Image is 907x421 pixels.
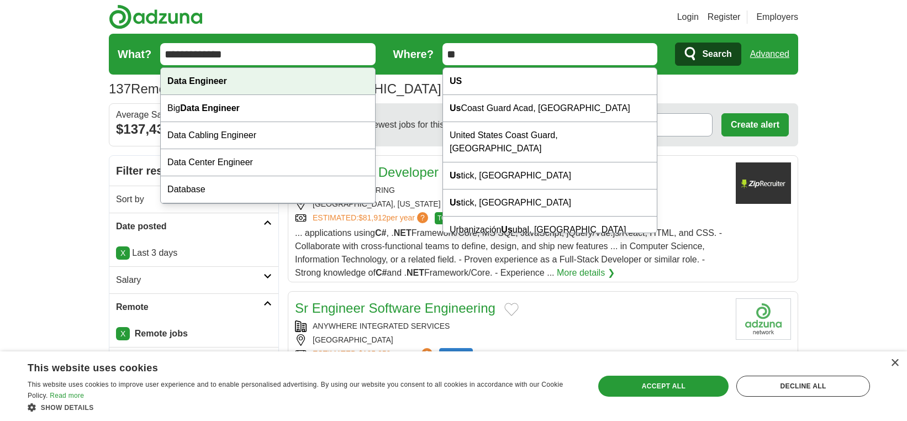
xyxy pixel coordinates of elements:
[167,76,227,86] strong: Data Engineer
[376,268,387,277] strong: C#
[161,95,375,122] div: Big
[135,329,188,338] strong: Remote jobs
[109,4,203,29] img: Adzuna logo
[116,301,263,314] h2: Remote
[295,165,498,180] a: Full-Stack C# Developer (Remote)
[375,228,386,238] strong: C#
[443,217,657,244] div: Urbanización ubal, [GEOGRAPHIC_DATA]
[677,10,699,24] a: Login
[394,228,412,238] strong: NET
[890,359,899,367] div: Close
[41,404,94,412] span: Show details
[161,176,375,203] div: Database
[118,46,151,62] label: What?
[708,10,741,24] a: Register
[109,293,278,320] a: Remote
[736,162,791,204] img: Company logo
[109,186,278,213] a: Sort by
[756,10,798,24] a: Employers
[109,266,278,293] a: Salary
[109,347,278,374] a: Location
[443,162,657,190] div: tick, [GEOGRAPHIC_DATA]
[161,149,375,176] div: Data Center Engineer
[28,402,578,413] div: Show details
[109,156,278,186] h2: Filter results
[450,198,461,207] strong: Us
[295,301,495,315] a: Sr Engineer Software Engineering
[116,220,263,233] h2: Date posted
[443,122,657,162] div: United States Coast Guard, [GEOGRAPHIC_DATA]
[750,43,789,65] a: Advanced
[393,46,434,62] label: Where?
[450,171,461,180] strong: Us
[116,273,263,287] h2: Salary
[295,320,727,332] div: ANYWHERE INTEGRATED SERVICES
[358,349,391,358] span: $125,359
[598,376,729,397] div: Accept all
[557,266,615,280] a: More details ❯
[116,327,130,340] a: X
[736,298,791,340] img: Company logo
[295,228,722,277] span: ... applications using , . Framework/Core, MS SQL, JavaScript, jQuery/Vue.js/React, HTML, and CSS...
[450,76,462,86] strong: US
[116,193,263,206] h2: Sort by
[109,213,278,240] a: Date posted
[702,43,731,65] span: Search
[313,212,430,224] a: ESTIMATED:$81,912per year?
[116,246,130,260] a: X
[421,348,433,359] span: ?
[504,303,519,316] button: Add to favorite jobs
[116,119,272,139] div: $137,439
[358,213,387,222] span: $81,912
[407,268,424,277] strong: NET
[417,212,428,223] span: ?
[28,358,550,375] div: This website uses cookies
[736,376,870,397] div: Decline all
[161,122,375,149] div: Data Cabling Engineer
[443,190,657,217] div: tick, [GEOGRAPHIC_DATA]
[109,81,441,96] h1: Remote C# .NET Jobs in the [GEOGRAPHIC_DATA]
[319,118,508,131] span: Receive the newest jobs for this search :
[295,334,727,346] div: [GEOGRAPHIC_DATA]
[295,198,727,210] div: [GEOGRAPHIC_DATA], [US_STATE]
[501,225,512,234] strong: Us
[116,110,272,119] div: Average Salary
[721,113,789,136] button: Create alert
[450,103,461,113] strong: Us
[109,79,131,99] span: 137
[439,348,473,360] span: REMOTE
[116,246,272,260] p: Last 3 days
[675,43,741,66] button: Search
[435,212,478,224] span: TOP MATCH
[180,103,240,113] strong: Data Engineer
[28,381,563,399] span: This website uses cookies to improve user experience and to enable personalised advertising. By u...
[313,348,435,360] a: ESTIMATED:$125,359per year?
[50,392,84,399] a: Read more, opens a new window
[443,95,657,122] div: Coast Guard Acad, [GEOGRAPHIC_DATA]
